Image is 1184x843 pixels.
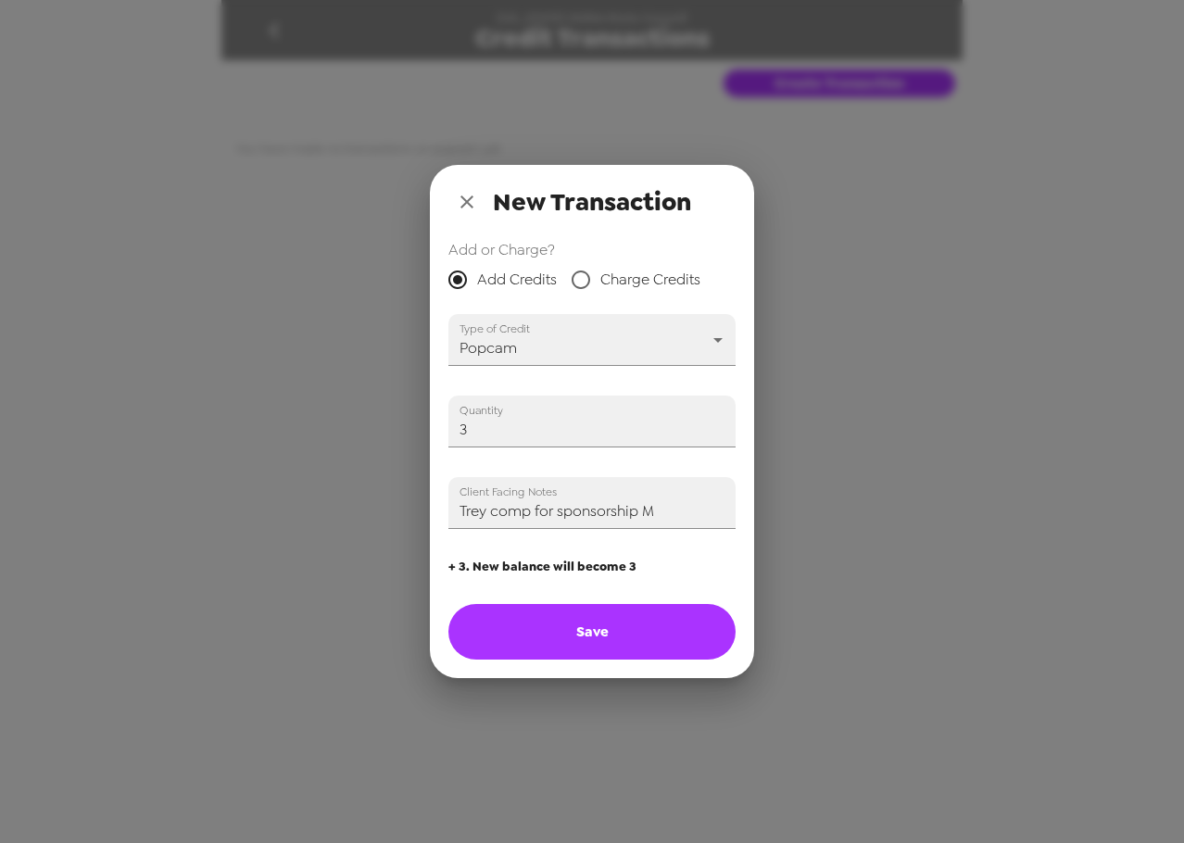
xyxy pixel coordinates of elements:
[448,239,736,260] label: Add or Charge?
[477,269,557,291] span: Add Credits
[448,183,485,220] button: close
[493,185,691,219] span: New Transaction
[460,402,503,418] label: Quantity
[448,314,736,366] div: Popcam
[460,484,557,499] label: Client Facing Notes
[448,604,736,660] button: Save
[600,269,700,291] span: Charge Credits
[460,321,530,336] label: Type of Credit
[448,559,736,574] span: + 3 . New balance will become 3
